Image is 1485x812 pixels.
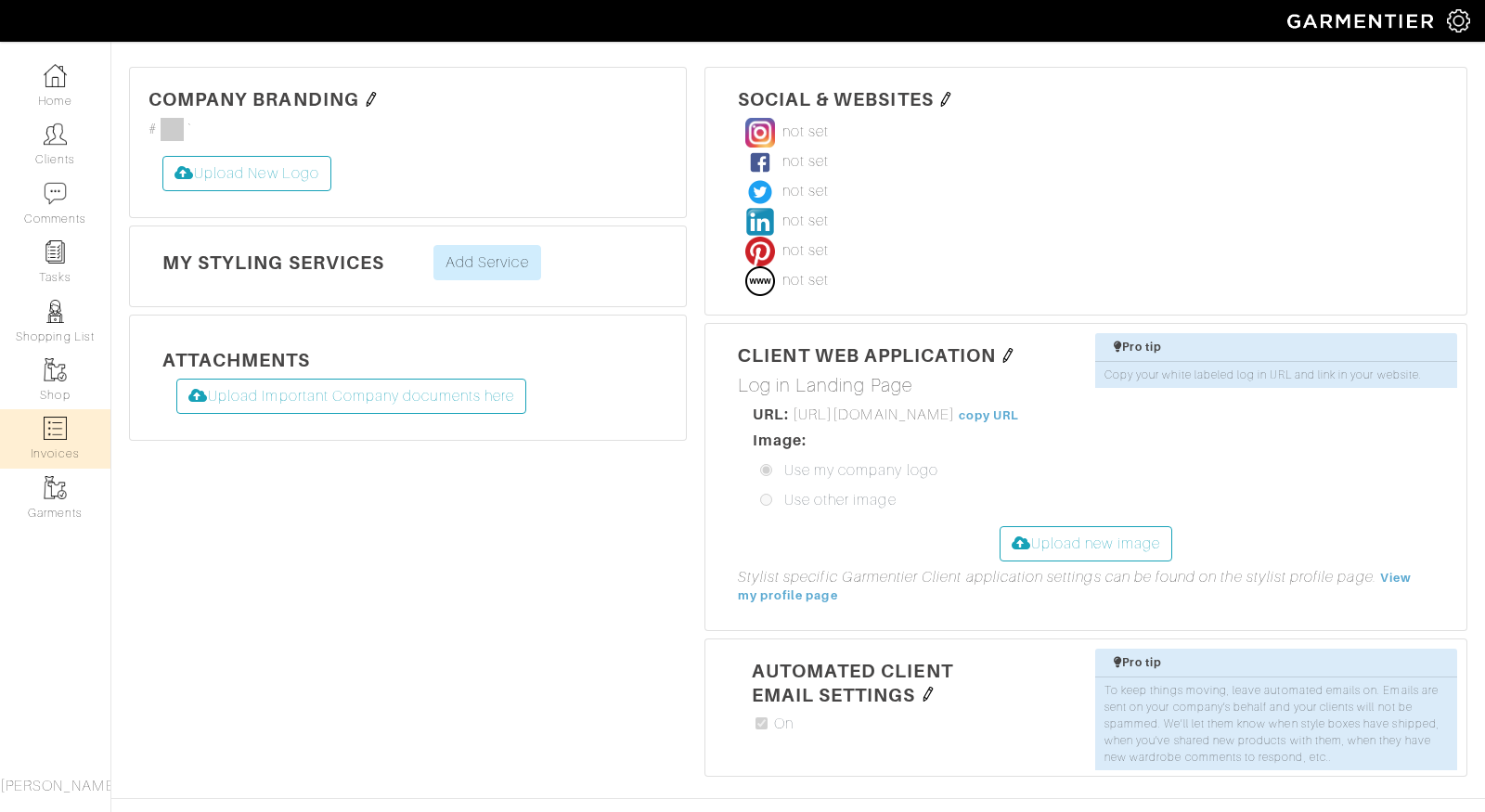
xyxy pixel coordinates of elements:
[738,344,997,366] span: Сlient Web Application
[745,177,775,207] img: twitter-e883f9cd8240719afd50c0ee89db83673970c87530b2143747009cad9852be48.png
[745,118,775,148] img: instagram-ca3bc792a033a2c9429fd021af625c3049b16be64d72d12f1b3be3ecbc60b429.png
[753,432,807,449] span: Image:
[1095,362,1457,388] div: Copy your white labeled log in URL and link in your website.
[745,266,775,296] img: website-7c1d345177191472bde3b385a3dfc09e683c6cc9c740836e1c7612723a46e372.png
[745,148,775,177] img: facebook-317dd1732a6ad44248c5b87731f7b9da87357f1ebddc45d2c594e0cd8ab5f9a2.png
[44,240,67,264] img: reminder-icon-8004d30b9f0a5d33ae49ab947aed9ed385cf756f9e5892f1edd6e32f2345188e.png
[752,660,953,705] span: Automated Client Email Settings
[745,207,775,237] img: linkedin-d037f5688c3efc26aa711fca27d2530e9b4315c93c202ca79e62a18a10446be8.png
[1447,9,1470,32] img: gear-icon-white-bd11855cb880d31180b6d7d6211b90ccbf57a29d726f0c71d8c61bd08dd39cc2.png
[148,88,359,110] span: Company Branding
[1114,339,1448,355] div: Pro tip
[148,118,157,140] span: #
[148,118,667,141] div: `
[738,571,1412,602] a: View my profile page
[959,408,1019,422] a: copy URL
[162,251,384,273] span: My Styling Services
[44,182,67,205] img: comment-icon-a0a6a9ef722e966f86d9cbdc48e553b5cf19dbc54f86b18d962a5391bc8f6eb6.png
[364,92,379,107] img: pen-cf24a1663064a2ec1b9c1bd2387e9de7a2fa800b781884d57f21acf72779bad2.png
[738,569,1376,586] span: Stylist specific Garmentier Client application settings can be found on the stylist profile page.
[1000,526,1172,561] label: Upload new image
[176,379,526,414] label: Upload Important Company documents here
[938,92,953,107] img: pen-cf24a1663064a2ec1b9c1bd2387e9de7a2fa800b781884d57f21acf72779bad2.png
[738,88,934,110] span: Social & Websites
[433,245,541,280] a: Add Service
[784,489,897,511] label: Use other image
[44,358,67,381] img: garments-icon-b7da505a4dc4fd61783c78ac3ca0ef83fa9d6f193b1c9dc38574b1d14d53ca28.png
[774,713,794,735] label: On
[44,64,67,87] img: dashboard-icon-dbcd8f5a0b271acd01030246c82b418ddd0df26cd7fceb0bd07c9910d44c42f6.png
[162,349,311,370] span: Attachments
[782,210,829,232] span: not set
[162,156,331,191] label: Upload New Logo
[1095,677,1457,770] div: To keep things moving, leave automated emails on. Emails are sent on your company’s behalf and yo...
[782,150,829,173] span: not set
[44,300,67,323] img: stylists-icon-eb353228a002819b7ec25b43dbf5f0378dd9e0616d9560372ff212230b889e62.png
[44,122,67,146] img: clients-icon-6bae9207a08558b7cb47a8932f037763ab4055f8c8b6bfacd5dc20c3e0201464.png
[782,121,829,143] span: not set
[44,476,67,499] img: garments-icon-b7da505a4dc4fd61783c78ac3ca0ef83fa9d6f193b1c9dc38574b1d14d53ca28.png
[745,237,775,266] img: pinterest-17a07f8e48f40589751b57ff18201fc99a9eae9d7246957fa73960b728dbe378.png
[782,180,829,202] span: not set
[1114,654,1448,671] div: Pro tip
[782,269,829,291] span: not set
[784,459,938,482] label: Use my company logo
[1278,5,1447,37] img: garmentier-logo-header-white-b43fb05a5012e4ada735d5af1a66efaba907eab6374d6393d1fbf88cb4ef424d.png
[921,687,936,702] img: pen-cf24a1663064a2ec1b9c1bd2387e9de7a2fa800b781884d57f21acf72779bad2.png
[1001,348,1015,363] img: pen-cf24a1663064a2ec1b9c1bd2387e9de7a2fa800b781884d57f21acf72779bad2.png
[753,406,789,423] span: URL:
[793,406,955,423] span: [URL][DOMAIN_NAME]
[738,374,1434,396] h5: Log in Landing Page
[44,417,67,440] img: orders-icon-0abe47150d42831381b5fb84f609e132dff9fe21cb692f30cb5eec754e2cba89.png
[782,239,829,262] span: not set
